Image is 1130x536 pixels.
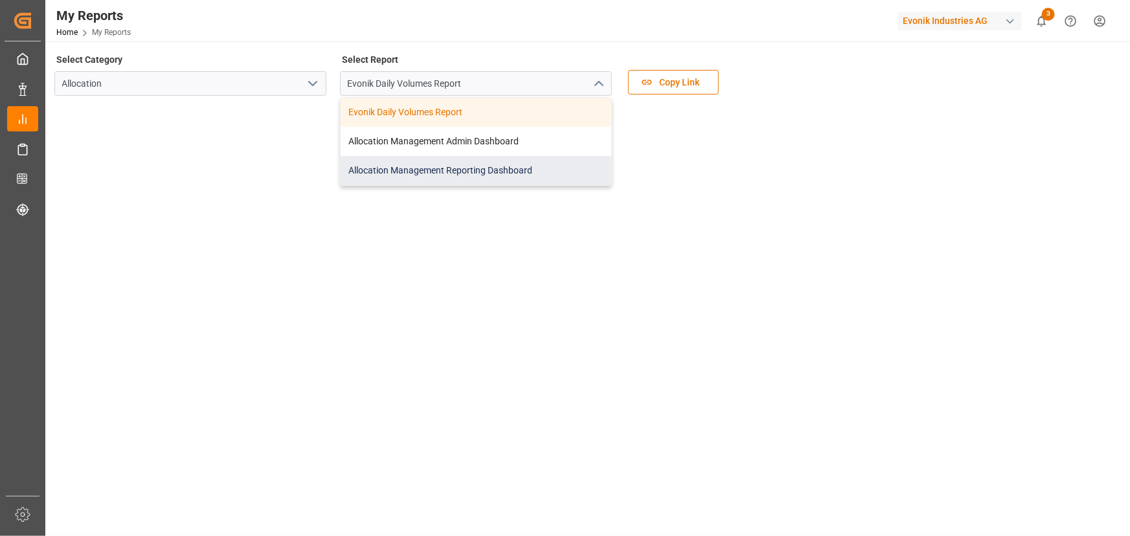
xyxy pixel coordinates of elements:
[341,127,611,156] div: Allocation Management Admin Dashboard
[340,50,401,69] label: Select Report
[898,12,1022,30] div: Evonik Industries AG
[653,76,706,89] span: Copy Link
[56,6,131,25] div: My Reports
[302,74,322,94] button: open menu
[1056,6,1085,36] button: Help Center
[56,28,78,37] a: Home
[588,74,607,94] button: close menu
[340,71,612,96] input: Type to search/select
[1027,6,1056,36] button: show 3 new notifications
[1042,8,1055,21] span: 3
[341,98,611,127] div: Evonik Daily Volumes Report
[341,156,611,185] div: Allocation Management Reporting Dashboard
[54,50,125,69] label: Select Category
[54,71,326,96] input: Type to search/select
[628,70,719,95] button: Copy Link
[898,8,1027,33] button: Evonik Industries AG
